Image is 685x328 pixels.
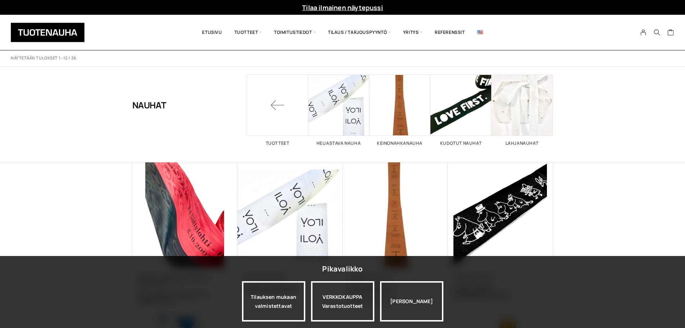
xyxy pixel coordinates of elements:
a: Visit product category Kudotut nauhat [430,75,492,145]
a: Visit product category Keinonahkanauha [369,75,430,145]
span: Yritys [397,20,429,45]
a: Etusivu [196,20,228,45]
a: Cart [667,29,674,37]
a: Tilaa ilmainen näytepussi [302,3,383,12]
button: Search [650,29,664,36]
h2: Lahjanauhat [492,141,553,145]
span: Toimitustiedot [268,20,322,45]
h1: Nauhat [132,75,166,136]
h2: Kudotut nauhat [430,141,492,145]
span: Tilaus / Tarjouspyyntö [322,20,397,45]
a: Visit product category Lahjanauhat [492,75,553,145]
span: Tuotteet [228,20,268,45]
div: [PERSON_NAME] [380,281,443,322]
h2: Heijastava nauha [308,141,369,145]
a: My Account [636,29,650,36]
a: Referenssit [429,20,471,45]
h2: Keinonahkanauha [369,141,430,145]
a: Tuotteet [247,75,308,145]
img: English [477,30,483,34]
div: VERKKOKAUPPA Varastotuotteet [311,281,374,322]
div: Pikavalikko [322,262,362,275]
h2: Tuotteet [247,141,308,145]
a: Tilauksen mukaan valmistettavat [242,281,305,322]
a: VERKKOKAUPPAVarastotuotteet [311,281,374,322]
img: Tuotenauha Oy [11,23,85,42]
p: Näytetään tulokset 1–12 / 26 [11,55,76,61]
a: Visit product category Heijastava nauha [308,75,369,145]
